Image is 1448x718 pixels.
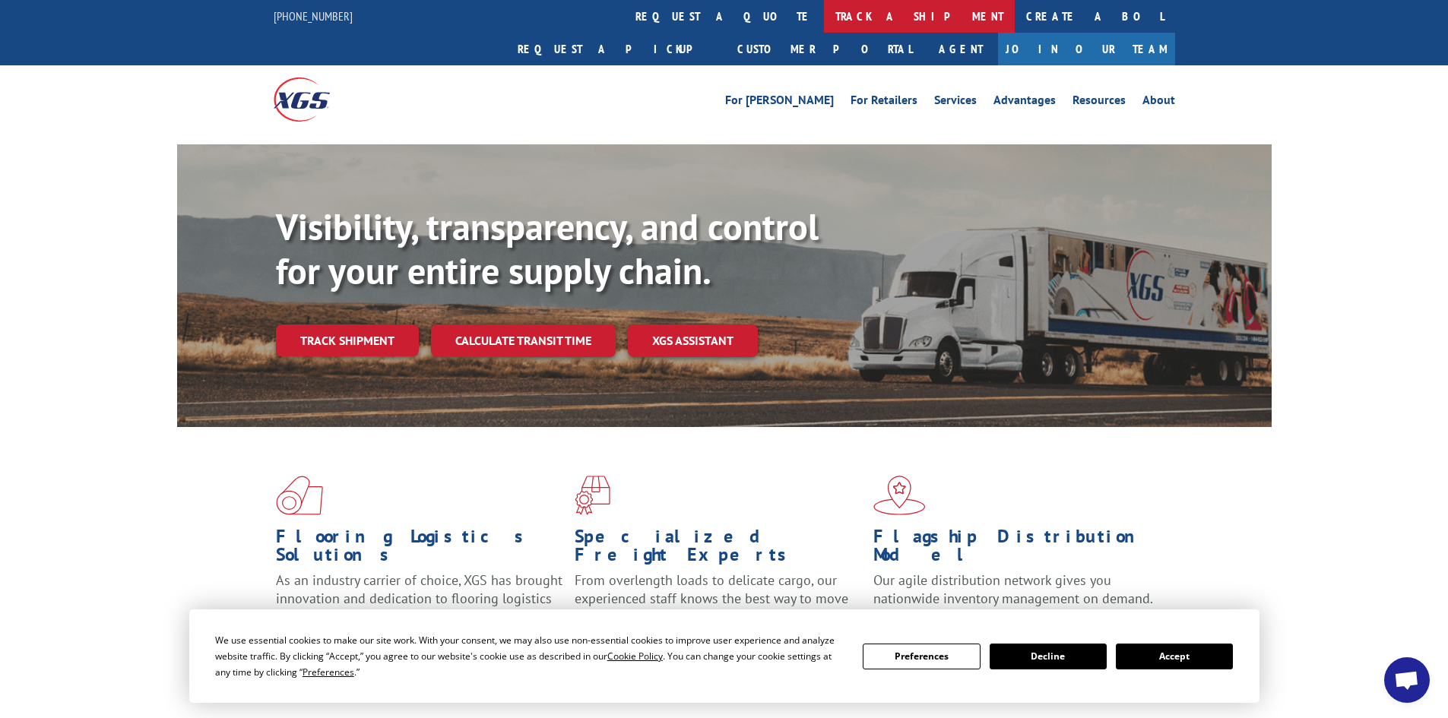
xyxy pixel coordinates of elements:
[1142,94,1175,111] a: About
[506,33,726,65] a: Request a pickup
[873,476,926,515] img: xgs-icon-flagship-distribution-model-red
[276,571,562,625] span: As an industry carrier of choice, XGS has brought innovation and dedication to flooring logistics...
[575,571,862,639] p: From overlength loads to delicate cargo, our experienced staff knows the best way to move your fr...
[1384,657,1430,703] div: Open chat
[276,476,323,515] img: xgs-icon-total-supply-chain-intelligence-red
[934,94,977,111] a: Services
[431,324,616,357] a: Calculate transit time
[998,33,1175,65] a: Join Our Team
[725,94,834,111] a: For [PERSON_NAME]
[990,644,1107,669] button: Decline
[276,203,819,294] b: Visibility, transparency, and control for your entire supply chain.
[924,33,998,65] a: Agent
[607,650,663,663] span: Cookie Policy
[873,527,1161,571] h1: Flagship Distribution Model
[276,324,419,356] a: Track shipment
[276,527,563,571] h1: Flooring Logistics Solutions
[993,94,1056,111] a: Advantages
[1116,644,1233,669] button: Accept
[575,527,862,571] h1: Specialized Freight Experts
[851,94,917,111] a: For Retailers
[1073,94,1126,111] a: Resources
[873,571,1153,607] span: Our agile distribution network gives you nationwide inventory management on demand.
[215,632,844,680] div: We use essential cookies to make our site work. With your consent, we may also use non-essential ...
[863,644,980,669] button: Preferences
[189,609,1259,703] div: Cookie Consent Prompt
[628,324,758,357] a: XGS ASSISTANT
[575,476,610,515] img: xgs-icon-focused-on-flooring-red
[274,8,353,24] a: [PHONE_NUMBER]
[726,33,924,65] a: Customer Portal
[303,666,354,678] span: Preferences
